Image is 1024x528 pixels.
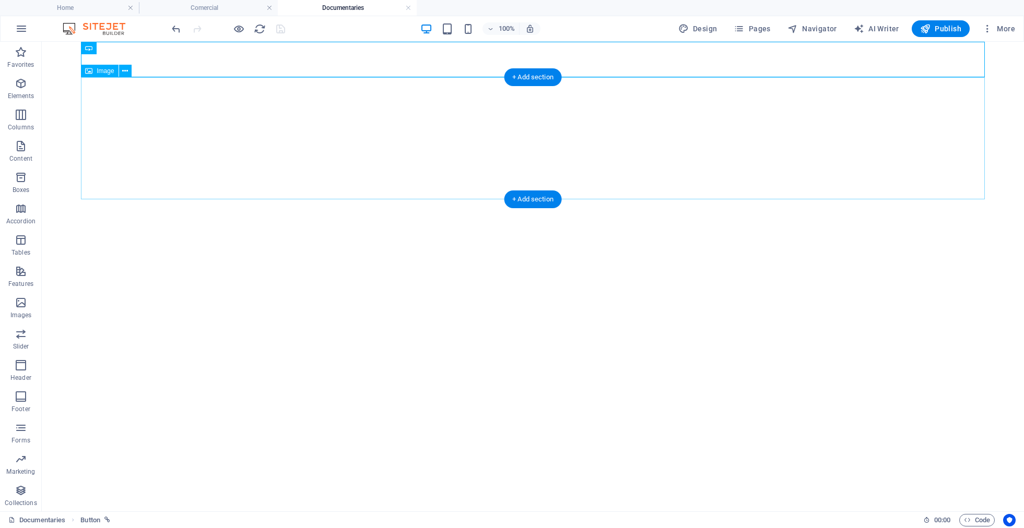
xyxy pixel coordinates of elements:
[11,248,30,257] p: Tables
[80,514,100,526] span: Click to select. Double-click to edit
[254,23,266,35] i: Reload page
[982,23,1015,34] span: More
[941,516,943,524] span: :
[8,514,65,526] a: Click to cancel selection. Double-click to open Pages
[923,514,951,526] h6: Session time
[10,311,32,319] p: Images
[504,190,562,208] div: + Add section
[674,20,722,37] div: Design (Ctrl+Alt+Y)
[6,217,36,225] p: Accordion
[1003,514,1016,526] button: Usercentrics
[13,342,29,351] p: Slider
[97,68,114,74] span: Image
[170,23,182,35] i: Undo: Delete elements (Ctrl+Z)
[10,374,31,382] p: Header
[729,20,774,37] button: Pages
[854,23,899,34] span: AI Writer
[734,23,770,34] span: Pages
[934,514,950,526] span: 00 00
[7,61,34,69] p: Favorites
[850,20,903,37] button: AI Writer
[912,20,970,37] button: Publish
[8,280,33,288] p: Features
[920,23,961,34] span: Publish
[11,405,30,413] p: Footer
[504,68,562,86] div: + Add section
[674,20,722,37] button: Design
[482,22,520,35] button: 100%
[525,24,535,33] i: On resize automatically adjust zoom level to fit chosen device.
[787,23,837,34] span: Navigator
[232,22,245,35] button: Click here to leave preview mode and continue editing
[139,2,278,14] h4: Comercial
[6,467,35,476] p: Marketing
[104,517,110,523] i: This element is linked
[964,514,990,526] span: Code
[783,20,841,37] button: Navigator
[278,2,417,14] h4: Documentaries
[978,20,1019,37] button: More
[13,186,30,194] p: Boxes
[170,22,182,35] button: undo
[678,23,717,34] span: Design
[8,92,34,100] p: Elements
[11,436,30,445] p: Forms
[60,22,138,35] img: Editor Logo
[8,123,34,131] p: Columns
[498,22,515,35] h6: 100%
[5,499,37,507] p: Collections
[253,22,266,35] button: reload
[80,514,110,526] nav: breadcrumb
[9,154,32,163] p: Content
[959,514,995,526] button: Code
